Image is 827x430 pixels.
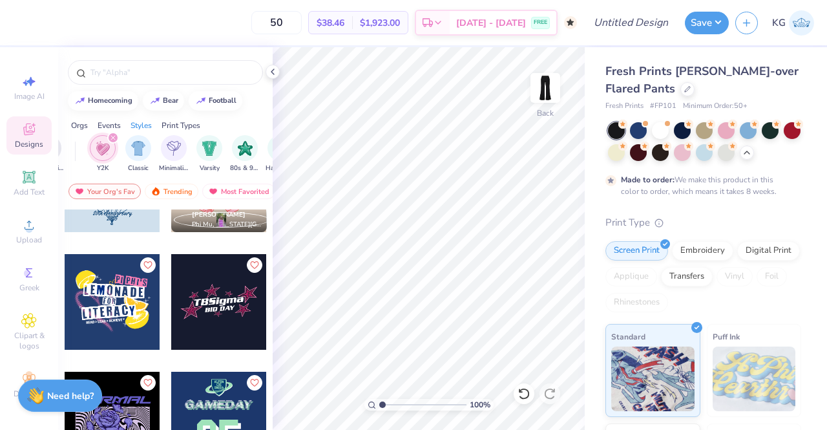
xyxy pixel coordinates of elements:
img: Back [532,75,558,101]
span: Fresh Prints [605,101,644,112]
div: Applique [605,267,657,286]
div: filter for Y2K [90,135,116,173]
input: Try "Alpha" [89,66,255,79]
span: # FP101 [650,101,676,112]
span: Clipart & logos [6,330,52,351]
div: filter for Minimalist [159,135,189,173]
span: $1,923.00 [360,16,400,30]
img: most_fav.gif [74,187,85,196]
span: Varsity [200,164,220,173]
div: Events [98,120,121,131]
div: Styles [131,120,152,131]
div: Print Type [605,215,801,230]
img: trending.gif [151,187,161,196]
div: Foil [757,267,787,286]
button: filter button [230,135,260,173]
strong: Made to order: [621,175,675,185]
span: Decorate [14,389,45,399]
button: Like [140,375,156,391]
span: Y2K [97,164,109,173]
button: filter button [125,135,151,173]
img: Standard [611,347,695,411]
div: Most Favorited [202,184,275,199]
button: football [189,91,242,111]
img: trend_line.gif [150,97,160,105]
a: KG [772,10,814,36]
div: bear [163,97,178,104]
span: Greek [19,283,39,293]
span: Minimalist [159,164,189,173]
div: Vinyl [717,267,753,286]
img: Puff Ink [713,347,796,411]
button: Like [247,257,262,273]
button: filter button [196,135,222,173]
button: Like [140,257,156,273]
img: most_fav.gif [208,187,218,196]
span: Upload [16,235,42,245]
span: Designs [15,139,43,149]
button: filter button [159,135,189,173]
div: football [209,97,236,104]
img: Classic Image [131,141,146,156]
img: trend_line.gif [75,97,85,105]
span: Minimum Order: 50 + [683,101,748,112]
div: filter for Varsity [196,135,222,173]
div: Digital Print [737,241,800,261]
button: bear [143,91,184,111]
span: 80s & 90s [230,164,260,173]
div: Screen Print [605,241,668,261]
div: We make this product in this color to order, which means it takes 8 weeks. [621,174,780,197]
div: Transfers [661,267,713,286]
button: homecoming [68,91,138,111]
span: FREE [534,18,547,27]
button: Like [247,375,262,391]
span: $38.46 [317,16,344,30]
div: homecoming [88,97,132,104]
button: filter button [90,135,116,173]
span: Classic [128,164,149,173]
img: 80s & 90s Image [238,141,253,156]
img: Minimalist Image [167,141,181,156]
span: [PERSON_NAME] [192,210,246,219]
input: Untitled Design [583,10,678,36]
img: Y2K Image [96,141,110,156]
input: – – [251,11,302,34]
div: Rhinestones [605,293,668,312]
strong: Need help? [47,390,94,402]
div: filter for 80s & 90s [230,135,260,173]
div: Your Org's Fav [68,184,141,199]
span: Puff Ink [713,330,740,343]
span: Standard [611,330,645,343]
div: Back [537,107,554,119]
span: Fresh Prints [PERSON_NAME]-over Flared Pants [605,63,799,96]
span: Image AI [14,91,45,102]
div: Print Types [162,120,200,131]
span: KG [772,16,786,30]
span: Phi Mu, [US_STATE][GEOGRAPHIC_DATA] [192,220,262,230]
div: filter for Classic [125,135,151,173]
img: Katherine Garcia [789,10,814,36]
div: Embroidery [672,241,733,261]
button: filter button [266,135,295,173]
div: Orgs [71,120,88,131]
img: trend_line.gif [196,97,206,105]
div: Trending [145,184,198,199]
span: Add Text [14,187,45,197]
span: 100 % [470,399,490,411]
span: [DATE] - [DATE] [456,16,526,30]
button: Save [685,12,729,34]
div: filter for Handdrawn [266,135,295,173]
span: Handdrawn [266,164,295,173]
img: Varsity Image [202,141,217,156]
